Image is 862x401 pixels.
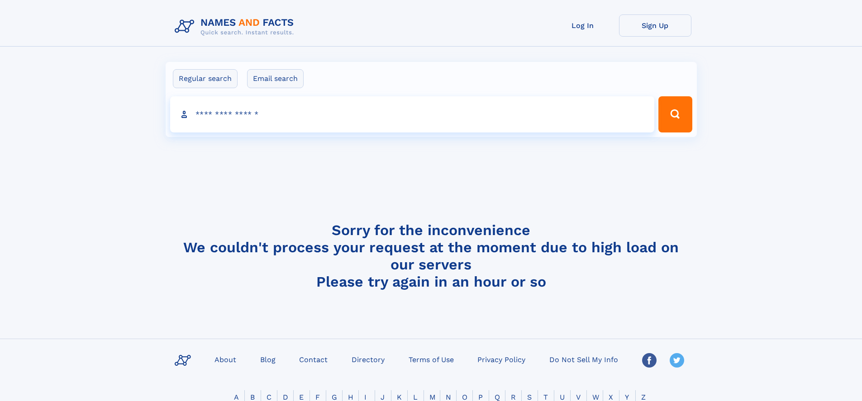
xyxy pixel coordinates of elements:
label: Regular search [173,69,238,88]
label: Email search [247,69,304,88]
img: Twitter [670,353,684,368]
a: Sign Up [619,14,691,37]
button: Search Button [658,96,692,132]
img: Logo Names and Facts [171,14,301,39]
img: Facebook [642,353,657,368]
a: Blog [257,353,279,366]
a: Terms of Use [405,353,457,366]
a: Directory [348,353,388,366]
a: About [211,353,240,366]
h4: Sorry for the inconvenience We couldn't process your request at the moment due to high load on ou... [171,222,691,290]
a: Do Not Sell My Info [546,353,622,366]
input: search input [170,96,655,132]
a: Privacy Policy [474,353,529,366]
a: Contact [295,353,331,366]
a: Log In [547,14,619,37]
